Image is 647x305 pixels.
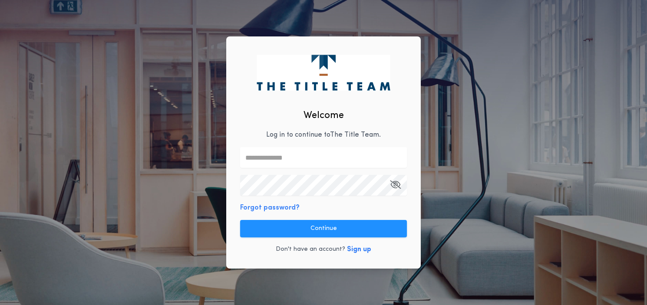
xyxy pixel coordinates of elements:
[257,55,390,90] img: logo
[240,220,407,237] button: Continue
[304,108,344,123] h2: Welcome
[347,244,371,255] button: Sign up
[240,203,300,213] button: Forgot password?
[266,130,381,140] p: Log in to continue to The Title Team .
[276,245,345,254] p: Don't have an account?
